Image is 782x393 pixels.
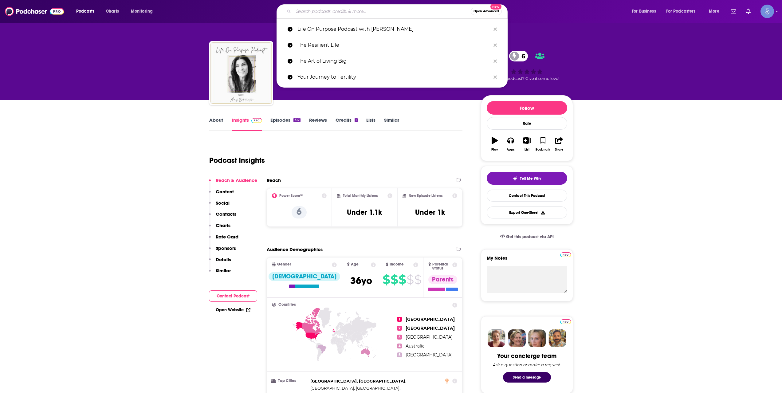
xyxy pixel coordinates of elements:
div: Ask a question or make a request. [493,362,561,367]
p: Rate Card [216,234,238,240]
button: Show profile menu [760,5,774,18]
p: Your Journey to Fertility [297,69,490,85]
input: Search podcasts, credits, & more... [293,6,471,16]
p: Content [216,189,234,195]
img: Sydney Profile [488,329,505,347]
p: Charts [216,222,230,228]
span: New [490,4,501,10]
div: Parents [428,275,457,284]
img: Jon Profile [548,329,566,347]
span: 36 yo [350,275,372,287]
button: Bookmark [535,133,551,155]
p: Sponsors [216,245,236,251]
button: Details [209,257,231,268]
span: 2 [397,326,402,331]
span: Parental Status [432,262,451,270]
span: [GEOGRAPHIC_DATA] [406,334,453,340]
h3: Under 1k [415,208,445,217]
a: Lists [366,117,375,131]
button: Open AdvancedNew [471,8,502,15]
span: 1 [397,317,402,322]
p: The Art of Living Big [297,53,490,69]
span: Charts [106,7,119,16]
button: open menu [627,6,664,16]
img: Jules Profile [528,329,546,347]
span: 5 [397,352,402,357]
button: tell me why sparkleTell Me Why [487,172,567,185]
span: 4 [397,344,402,348]
button: Apps [503,133,519,155]
button: open menu [662,6,705,16]
span: [GEOGRAPHIC_DATA] [406,316,455,322]
button: open menu [72,6,102,16]
span: $ [399,275,406,285]
span: 3 [397,335,402,340]
span: [GEOGRAPHIC_DATA] [406,352,453,358]
img: tell me why sparkle [513,176,517,181]
div: 6Good podcast? Give it some love! [481,47,573,85]
span: Get this podcast via API [506,234,554,239]
a: The Art of Living Big [277,53,508,69]
p: Reach & Audience [216,177,257,183]
span: Gender [277,262,291,266]
a: InsightsPodchaser Pro [232,117,262,131]
div: 317 [293,118,300,122]
button: Content [209,189,234,200]
button: Follow [487,101,567,115]
button: Share [551,133,567,155]
span: $ [383,275,390,285]
span: Good podcast? Give it some love! [495,76,559,81]
h2: Power Score™ [279,194,303,198]
a: Your Journey to Fertility [277,69,508,85]
span: , [310,385,400,392]
button: Play [487,133,503,155]
p: The Resilient Life [297,37,490,53]
button: Contact Podcast [209,290,257,302]
div: Play [491,148,498,151]
button: Sponsors [209,245,236,257]
div: 1 [355,118,358,122]
a: Life On Purpose Podcast with [PERSON_NAME] [277,21,508,37]
p: Similar [216,268,231,273]
span: Income [390,262,404,266]
span: Podcasts [76,7,94,16]
span: Age [351,262,359,266]
a: Show notifications dropdown [744,6,753,17]
a: Life On Purpose Podcast with Amy Debrucque [210,42,272,104]
span: Australia [406,343,425,349]
button: Charts [209,222,230,234]
h3: Top Cities [272,379,308,383]
button: Social [209,200,230,211]
span: Tell Me Why [520,176,541,181]
span: , [310,378,406,385]
a: Episodes317 [270,117,300,131]
span: [GEOGRAPHIC_DATA], [GEOGRAPHIC_DATA] [310,379,405,383]
p: Contacts [216,211,236,217]
span: Open Advanced [474,10,499,13]
a: Get this podcast via API [495,229,559,244]
a: Credits1 [336,117,358,131]
button: open menu [705,6,727,16]
span: $ [414,275,421,285]
div: Search podcasts, credits, & more... [282,4,513,18]
a: Charts [102,6,123,16]
span: Monitoring [131,7,153,16]
div: Bookmark [536,148,550,151]
span: [GEOGRAPHIC_DATA] [406,325,455,331]
button: Reach & Audience [209,177,257,189]
a: Contact This Podcast [487,190,567,202]
img: Podchaser Pro [251,118,262,123]
div: Share [555,148,563,151]
a: The Resilient Life [277,37,508,53]
a: Pro website [560,318,571,324]
h2: New Episode Listens [409,194,442,198]
button: Similar [209,268,231,279]
p: Life On Purpose Podcast with Amy Debrucque [297,21,490,37]
span: More [709,7,719,16]
a: Reviews [309,117,327,131]
button: Contacts [209,211,236,222]
img: Barbara Profile [508,329,526,347]
h2: Audience Demographics [267,246,323,252]
h2: Total Monthly Listens [343,194,378,198]
div: Apps [507,148,515,151]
